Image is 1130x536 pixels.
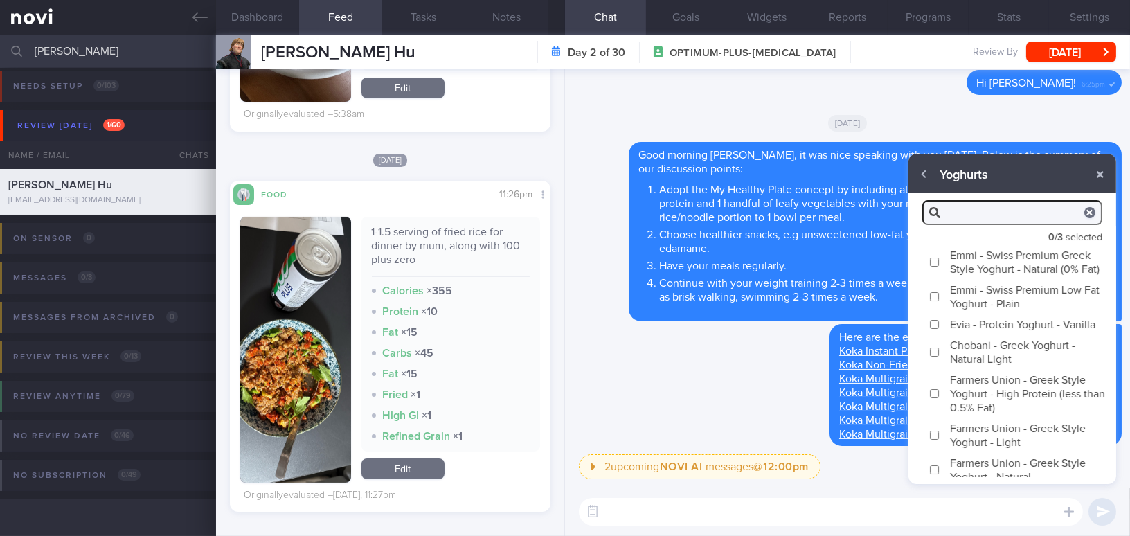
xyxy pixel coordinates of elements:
span: [PERSON_NAME] Hu [8,179,112,190]
span: 0 / 3 [78,271,96,283]
span: 0 [166,311,178,323]
label: Chobani - Greek Yoghurt - Natural Light [908,334,1116,369]
input: Emmi - Swiss Premium Greek Style Yoghurt - Natural (0% Fat) [929,258,940,267]
div: Review this week [10,348,145,366]
a: Koka Multigrain Purple Corn Noodles Aglio Olio [839,387,1068,398]
li: Choose healthier snacks, e.g unsweetened low-fat yoghurt, protein powder, fruits, boiled edamame. [659,224,1112,256]
a: Edit [361,78,445,98]
span: OPTIMUM-PLUS-[MEDICAL_DATA] [670,46,836,60]
span: 11:26pm [499,190,532,199]
span: 1 / 60 [103,119,125,131]
div: Chats [161,141,216,169]
input: Evia - Protein Yoghurt - Vanilla [929,320,940,329]
a: Koka Multigrain Purple Corn Noodles Chilli & Lime [839,373,1081,384]
div: Review [DATE] [14,116,128,135]
li: Have your meals regularly. [659,256,1112,273]
div: On sensor [10,229,98,248]
div: Food [254,188,310,199]
span: Hi [PERSON_NAME]! [976,78,1076,89]
strong: Fat [383,327,399,338]
div: No subscription [10,466,144,485]
span: Yoghurts [940,168,987,184]
span: [PERSON_NAME] Hu [261,44,415,61]
strong: Refined Grain [383,431,451,442]
strong: 0 / 3 [1048,233,1066,242]
strong: High GI [383,410,420,421]
span: Review By [973,46,1018,59]
span: Good morning [PERSON_NAME], it was nice speaking with you [DATE]. Below is the summary of our dis... [638,150,1100,175]
a: Koka Multigrain Oats & Barley Noodles Truffle Mushroom [839,401,1112,412]
input: Farmers Union - Greek Style Yoghurt - Natural [929,465,940,474]
label: Farmers Union - Greek Style Yoghurt - Light [908,418,1116,452]
label: Farmers Union - Greek Style Yoghurt - High Protein (less than 0.5% Fat) [908,369,1116,418]
strong: Carbs [383,348,413,359]
strong: Fat [383,368,399,379]
strong: Fried [383,389,409,400]
strong: 12:00pm [763,461,809,472]
span: 0 / 79 [111,390,134,402]
span: 0 / 49 [118,469,141,481]
a: Koka Non-Fried Plain Instant Noodles Low Fat [839,359,1059,370]
div: Needs setup [10,77,123,96]
span: 0 [83,232,95,244]
div: No review date [10,427,137,445]
div: Originally evaluated – [DATE], 11:27pm [244,490,396,502]
img: 1-1.5 serving of fried rice for dinner by mum, along with 100 plus zero [240,217,351,483]
input: Farmers Union - Greek Style Yoghurt - High Protein (less than 0.5% Fat) [929,389,940,398]
span: 6:25pm [1082,76,1105,89]
a: Koka Instant Purple Wheat Noodles Plain [839,346,1035,357]
strong: × 15 [402,327,418,338]
div: [EMAIL_ADDRESS][DOMAIN_NAME] [8,195,208,206]
strong: × 10 [422,306,438,317]
a: Koka Multigrain Oats & Barley Noodles Chicken [839,429,1068,440]
button: [DATE] [1026,42,1116,62]
strong: Calories [383,285,424,296]
strong: × 15 [402,368,418,379]
span: [DATE] [373,154,408,167]
strong: × 1 [454,431,463,442]
strong: × 1 [411,389,421,400]
input: Chobani - Greek Yoghurt - Natural Light [929,348,940,357]
label: Evia - Protein Yoghurt - Vanilla [908,314,1116,334]
button: 2upcomingNOVI AI messages@12:00pm [579,454,820,479]
span: 0 / 103 [93,80,119,91]
strong: × 45 [415,348,434,359]
strong: Day 2 of 30 [568,46,625,60]
input: Farmers Union - Greek Style Yoghurt - Light [929,431,940,440]
label: Emmi - Swiss Premium Greek Style Yoghurt - Natural (0% Fat) [908,244,1116,279]
span: 0 / 13 [120,350,141,362]
span: 0 / 46 [111,429,134,441]
strong: NOVI AI [660,461,703,472]
li: Continue with your weight training 2-3 times a week, and incorporate cardio exercises such as bri... [659,273,1112,304]
a: Koka Multigrain Oats & Barley Noodles Tangy Tomato [839,415,1094,426]
input: Emmi - Swiss Premium Low Fat Yoghurt - Plain [929,292,940,301]
span: [DATE] [828,115,868,132]
a: Edit [361,458,445,479]
div: Originally evaluated – 5:38am [244,109,364,121]
div: Messages [10,269,99,287]
div: selected [908,226,1116,244]
label: Emmi - Swiss Premium Low Fat Yoghurt - Plain [908,279,1116,314]
div: Review anytime [10,387,138,406]
strong: × 1 [422,410,432,421]
strong: × 355 [427,285,453,296]
label: Farmers Union - Greek Style Yoghurt - Natural [908,452,1116,487]
div: 1-1.5 serving of fried rice for dinner by mum, along with 100 plus zero [372,225,530,277]
div: Messages from Archived [10,308,181,327]
li: Adopt the My Healthy Plate concept by including at least 2 palm-sized portions of lean protein an... [659,179,1112,224]
span: Here are the examples of baked KOKA noodles: [839,332,1070,343]
strong: Protein [383,306,419,317]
